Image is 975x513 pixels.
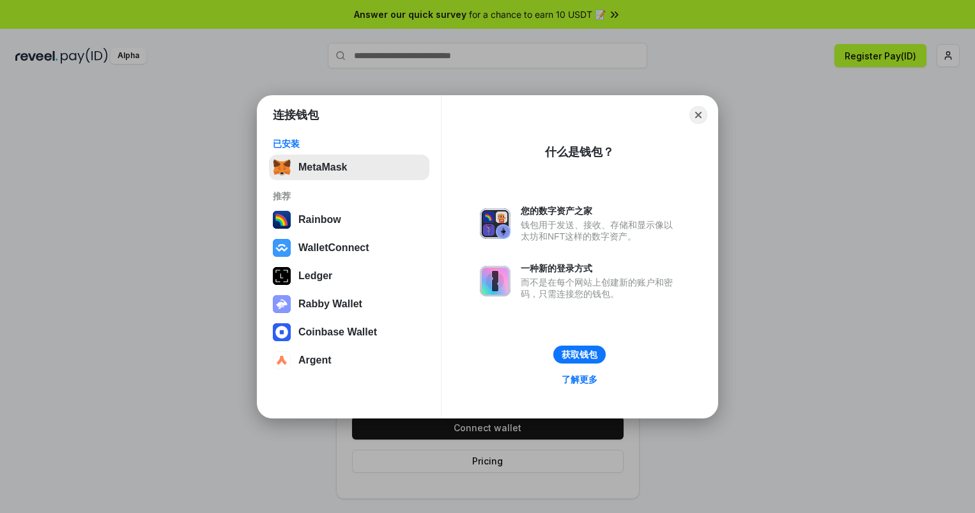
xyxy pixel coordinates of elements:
button: Close [689,106,707,124]
button: 获取钱包 [553,346,606,364]
div: 而不是在每个网站上创建新的账户和密码，只需连接您的钱包。 [521,277,679,300]
img: svg+xml,%3Csvg%20width%3D%2228%22%20height%3D%2228%22%20viewBox%3D%220%200%2028%2028%22%20fill%3D... [273,323,291,341]
img: svg+xml,%3Csvg%20width%3D%22120%22%20height%3D%22120%22%20viewBox%3D%220%200%20120%20120%22%20fil... [273,211,291,229]
button: Argent [269,348,429,373]
div: Coinbase Wallet [298,326,377,338]
button: WalletConnect [269,235,429,261]
div: Ledger [298,270,332,282]
div: 您的数字资产之家 [521,205,679,217]
img: svg+xml,%3Csvg%20fill%3D%22none%22%20height%3D%2233%22%20viewBox%3D%220%200%2035%2033%22%20width%... [273,158,291,176]
h1: 连接钱包 [273,107,319,123]
img: svg+xml,%3Csvg%20xmlns%3D%22http%3A%2F%2Fwww.w3.org%2F2000%2Fsvg%22%20fill%3D%22none%22%20viewBox... [480,208,511,239]
button: Coinbase Wallet [269,319,429,345]
div: 推荐 [273,190,426,202]
button: Ledger [269,263,429,289]
div: 获取钱包 [562,349,597,360]
a: 了解更多 [554,371,605,388]
button: Rainbow [269,207,429,233]
div: Rainbow [298,214,341,226]
img: svg+xml,%3Csvg%20xmlns%3D%22http%3A%2F%2Fwww.w3.org%2F2000%2Fsvg%22%20fill%3D%22none%22%20viewBox... [480,266,511,296]
div: MetaMask [298,162,347,173]
button: MetaMask [269,155,429,180]
div: WalletConnect [298,242,369,254]
div: 什么是钱包？ [545,144,614,160]
div: 已安装 [273,138,426,149]
img: svg+xml,%3Csvg%20width%3D%2228%22%20height%3D%2228%22%20viewBox%3D%220%200%2028%2028%22%20fill%3D... [273,239,291,257]
div: Rabby Wallet [298,298,362,310]
img: svg+xml,%3Csvg%20xmlns%3D%22http%3A%2F%2Fwww.w3.org%2F2000%2Fsvg%22%20fill%3D%22none%22%20viewBox... [273,295,291,313]
div: Argent [298,355,332,366]
div: 了解更多 [562,374,597,385]
button: Rabby Wallet [269,291,429,317]
img: svg+xml,%3Csvg%20width%3D%2228%22%20height%3D%2228%22%20viewBox%3D%220%200%2028%2028%22%20fill%3D... [273,351,291,369]
img: svg+xml,%3Csvg%20xmlns%3D%22http%3A%2F%2Fwww.w3.org%2F2000%2Fsvg%22%20width%3D%2228%22%20height%3... [273,267,291,285]
div: 钱包用于发送、接收、存储和显示像以太坊和NFT这样的数字资产。 [521,219,679,242]
div: 一种新的登录方式 [521,263,679,274]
